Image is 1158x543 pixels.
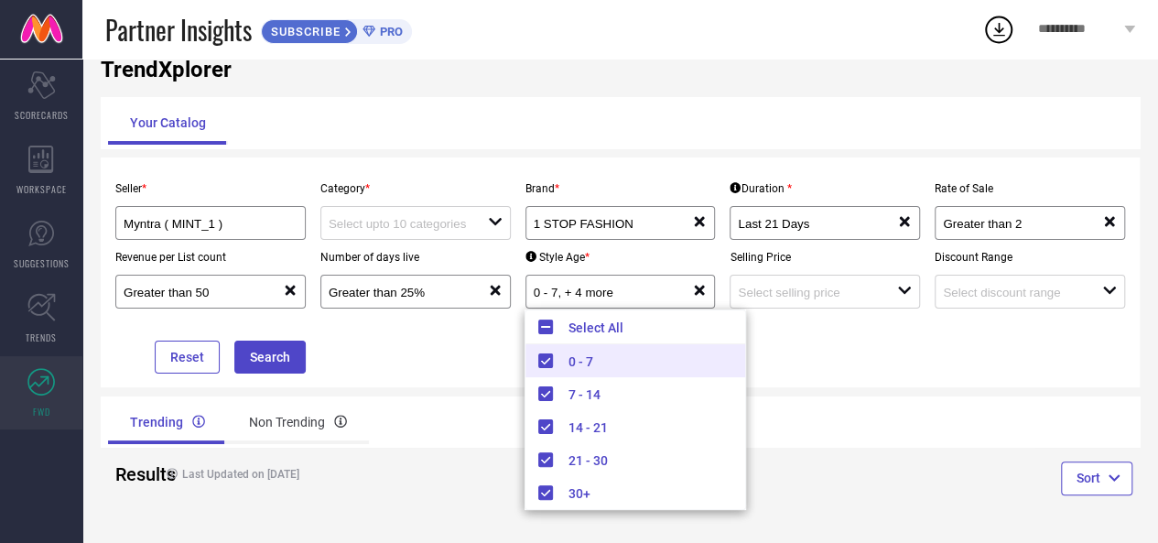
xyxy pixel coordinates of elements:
input: Select style age [534,286,676,299]
span: SUBSCRIBE [262,25,345,38]
div: Last 21 Days [738,214,897,232]
button: Reset [155,341,220,374]
button: Search [234,341,306,374]
p: Brand [525,182,716,195]
input: Select seller [124,217,280,231]
li: 14 - 21 [525,410,745,443]
span: TRENDS [26,331,57,344]
input: Select rate of sale [943,217,1086,231]
a: SUBSCRIBEPRO [261,15,412,44]
input: Select number of days live [329,286,471,299]
div: Style Age [525,251,590,264]
p: Number of days live [320,251,511,264]
h1: TrendXplorer [101,57,1140,82]
div: Your Catalog [108,101,228,145]
span: SUGGESTIONS [14,256,70,270]
button: Sort [1061,462,1132,494]
div: Duration [730,182,791,195]
h2: Results [115,463,143,485]
input: Select upto 10 categories [329,217,471,231]
div: Myntra ( MINT_1 ) [124,214,298,232]
div: Greater than 2 [943,214,1102,232]
div: 0 - 7, 7 - 14, 14 - 21, 21 - 30, 30+ [534,283,693,300]
p: Category [320,182,511,195]
li: 30+ [525,476,745,509]
li: Select All [525,310,745,344]
p: Seller [115,182,306,195]
p: Revenue per List count [115,251,306,264]
h4: Last Updated on [DATE] [157,468,564,481]
span: WORKSPACE [16,182,67,196]
div: Trending [108,400,227,444]
input: Select revenue per list count [124,286,266,299]
div: Greater than 50 [124,283,283,300]
input: Select discount range [943,286,1086,299]
div: Non Trending [227,400,369,444]
span: FWD [33,405,50,418]
li: 0 - 7 [525,344,745,377]
li: 21 - 30 [525,443,745,476]
span: SCORECARDS [15,108,69,122]
p: Selling Price [730,251,920,264]
div: 1 STOP FASHION [534,214,693,232]
li: 7 - 14 [525,377,745,410]
span: PRO [375,25,403,38]
input: Select Duration [738,217,881,231]
p: Discount Range [935,251,1125,264]
p: Rate of Sale [935,182,1125,195]
input: Select selling price [738,286,881,299]
input: Select brands [534,217,676,231]
span: Partner Insights [105,11,252,49]
div: Open download list [982,13,1015,46]
div: Greater than 25% [329,283,488,300]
